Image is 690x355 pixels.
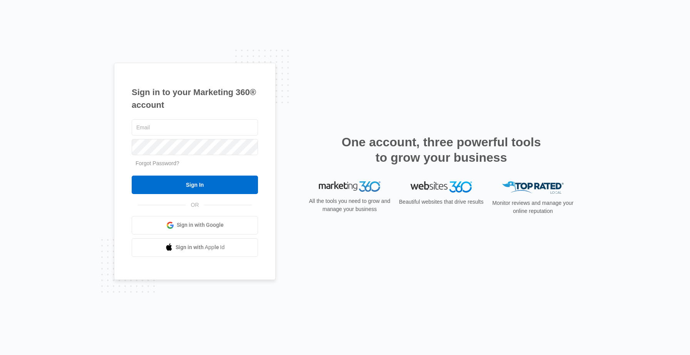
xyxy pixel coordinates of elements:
span: OR [186,201,204,209]
h2: One account, three powerful tools to grow your business [339,134,543,165]
img: Websites 360 [410,181,472,193]
input: Email [132,119,258,136]
img: Top Rated Local [502,181,564,194]
h1: Sign in to your Marketing 360® account [132,86,258,111]
a: Sign in with Google [132,216,258,234]
input: Sign In [132,176,258,194]
span: Sign in with Apple Id [176,243,225,251]
p: Beautiful websites that drive results [398,198,484,206]
a: Sign in with Apple Id [132,238,258,257]
span: Sign in with Google [177,221,224,229]
p: Monitor reviews and manage your online reputation [490,199,576,215]
p: All the tools you need to grow and manage your business [306,197,393,213]
img: Marketing 360 [319,181,380,192]
a: Forgot Password? [136,160,179,166]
